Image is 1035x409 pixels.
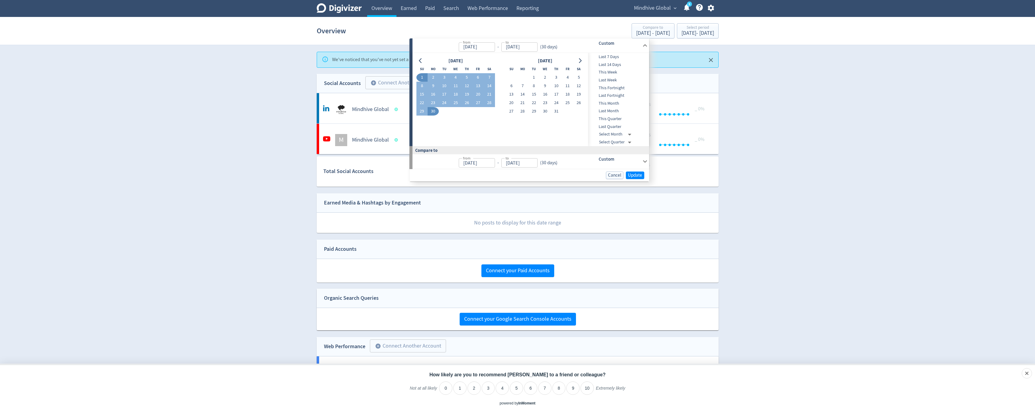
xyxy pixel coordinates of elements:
[539,90,551,99] button: 16
[472,65,484,73] th: Friday
[439,65,450,73] th: Tuesday
[428,107,439,116] button: 30
[566,381,580,395] li: 9
[551,90,562,99] button: 17
[517,90,528,99] button: 14
[573,82,584,90] button: 12
[517,107,528,116] button: 28
[361,77,441,90] a: Connect Another Account
[416,90,428,99] button: 15
[464,316,571,322] span: Connect your Google Search Console Accounts
[450,65,461,73] th: Wednesday
[573,73,584,82] button: 5
[481,267,554,274] a: Connect your Paid Accounts
[472,90,484,99] button: 20
[461,65,472,73] th: Thursday
[538,381,551,395] li: 7
[428,99,439,107] button: 23
[484,99,495,107] button: 28
[453,381,467,395] li: 1
[599,138,634,146] div: Select Quarter
[447,57,465,65] div: [DATE]
[460,313,576,326] button: Connect your Google Search Console Accounts
[588,84,648,92] div: This Fortnight
[528,73,539,82] button: 1
[450,73,461,82] button: 4
[416,107,428,116] button: 29
[517,82,528,90] button: 7
[588,53,648,146] nav: presets
[461,82,472,90] button: 12
[588,123,648,131] div: Last Quarter
[365,76,441,90] button: Connect Another Account
[518,401,535,405] a: InMoment
[324,245,357,254] div: Paid Accounts
[596,385,625,396] label: Extremely likely
[428,73,439,82] button: 2
[576,57,584,65] button: Go to next month
[539,107,551,116] button: 30
[588,100,648,107] div: This Month
[335,134,347,146] div: M
[495,44,501,51] div: -
[496,381,509,395] li: 4
[482,381,495,395] li: 3
[332,54,583,66] div: We've noticed that you've not yet set a password. Please do so to avoid getting locked out of you...
[562,65,573,73] th: Friday
[536,57,554,65] div: [DATE]
[588,61,648,68] span: Last 14 Days
[528,99,539,107] button: 22
[562,82,573,90] button: 11
[317,356,719,398] a: MindhiveMindhive website (GA4)(Mindhive website)Users201 7%Sessions235 5%Key Events1,612 12%Trans...
[463,155,471,161] label: from
[681,25,714,31] div: Select period
[450,82,461,90] button: 11
[588,92,648,99] span: Last Fortnight
[588,85,648,91] span: This Fortnight
[412,53,649,146] div: from-to(30 days)Custom
[562,99,573,107] button: 25
[517,65,528,73] th: Monday
[524,381,537,395] li: 6
[324,294,379,303] div: Organic Search Queries
[394,108,399,111] span: Data last synced: 15 Aug 2025, 4:01am (AEST)
[551,99,562,107] button: 24
[439,90,450,99] button: 17
[628,173,642,178] span: Update
[324,198,421,207] div: Earned Media & Hashtags by Engagement
[472,82,484,90] button: 13
[324,79,361,88] div: Social Accounts
[672,5,678,11] span: expand_more
[460,316,576,322] a: Connect your Google Search Console Accounts
[539,65,551,73] th: Wednesday
[528,65,539,73] th: Tuesday
[506,155,509,161] label: to
[416,73,428,82] button: 1
[677,23,719,38] button: Select period[DATE]- [DATE]
[588,107,648,115] div: Last Month
[481,264,554,277] button: Connect your Paid Accounts
[506,107,517,116] button: 27
[510,381,523,395] li: 5
[551,65,562,73] th: Thursday
[506,40,509,45] label: to
[409,146,649,154] div: Compare to
[588,115,648,123] div: This Quarter
[636,31,670,36] div: [DATE] - [DATE]
[472,73,484,82] button: 6
[588,61,648,69] div: Last 14 Days
[428,82,439,90] button: 9
[588,100,648,107] span: This Month
[450,99,461,107] button: 25
[461,99,472,107] button: 26
[484,73,495,82] button: 7
[467,381,481,395] li: 2
[317,21,346,41] h1: Overview
[588,69,648,76] span: This Week
[450,90,461,99] button: 18
[621,132,712,148] svg: Video Views 0
[352,136,389,144] h5: Mindhive Global
[506,82,517,90] button: 6
[484,90,495,99] button: 21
